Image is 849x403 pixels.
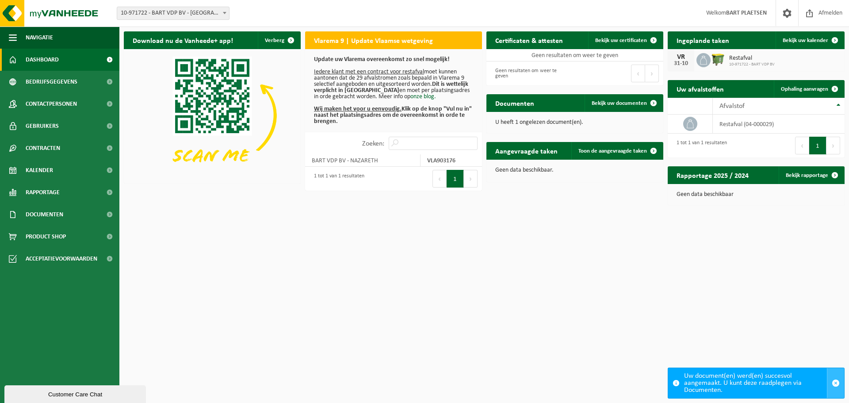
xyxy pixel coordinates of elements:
[26,71,77,93] span: Bedrijfsgegevens
[486,31,572,49] h2: Certificaten & attesten
[486,94,543,111] h2: Documenten
[684,368,827,398] div: Uw document(en) werd(en) succesvol aangemaakt. U kunt deze raadplegen via Documenten.
[774,80,844,98] a: Ophaling aanvragen
[124,31,242,49] h2: Download nu de Vanheede+ app!
[495,167,654,173] p: Geen data beschikbaar.
[809,137,826,154] button: 1
[495,119,654,126] p: U heeft 1 ongelezen document(en).
[668,166,757,184] h2: Rapportage 2025 / 2024
[410,93,436,100] a: onze blog.
[464,170,478,188] button: Next
[783,38,828,43] span: Bekijk uw kalender
[713,115,845,134] td: restafval (04-000029)
[677,192,836,198] p: Geen data beschikbaar
[314,57,473,125] p: moet kunnen aantonen dat de 29 afvalstromen zoals bepaald in Vlarema 9 selectief aangeboden en ui...
[305,154,421,167] td: BART VDP BV - NAZARETH
[672,61,690,67] div: 31-10
[672,54,690,61] div: VR
[4,384,148,403] iframe: chat widget
[729,62,775,67] span: 10-971722 - BART VDP BV
[117,7,229,20] span: 10-971722 - BART VDP BV - NAZARETH
[314,69,424,75] u: Iedere klant met een contract voor restafval
[362,140,384,147] label: Zoeken:
[491,64,570,83] div: Geen resultaten om weer te geven
[668,31,738,49] h2: Ingeplande taken
[26,137,60,159] span: Contracten
[776,31,844,49] a: Bekijk uw kalender
[26,181,60,203] span: Rapportage
[592,100,647,106] span: Bekijk uw documenten
[588,31,662,49] a: Bekijk uw certificaten
[571,142,662,160] a: Toon de aangevraagde taken
[432,170,447,188] button: Previous
[314,106,472,125] b: Klik op de knop "Vul nu in" naast het plaatsingsadres om de overeenkomst in orde te brengen.
[26,49,59,71] span: Dashboard
[595,38,647,43] span: Bekijk uw certificaten
[310,169,364,188] div: 1 tot 1 van 1 resultaten
[578,148,647,154] span: Toon de aangevraagde taken
[26,27,53,49] span: Navigatie
[314,56,450,63] b: Update uw Vlarema overeenkomst zo snel mogelijk!
[486,49,663,61] td: Geen resultaten om weer te geven
[645,65,659,82] button: Next
[779,166,844,184] a: Bekijk rapportage
[427,157,455,164] strong: VLA903176
[726,10,767,16] strong: BART PLAETSEN
[26,248,97,270] span: Acceptatievoorwaarden
[729,55,775,62] span: Restafval
[26,226,66,248] span: Product Shop
[672,136,727,155] div: 1 tot 1 van 1 resultaten
[26,203,63,226] span: Documenten
[668,80,733,97] h2: Uw afvalstoffen
[124,49,301,182] img: Download de VHEPlus App
[117,7,229,19] span: 10-971722 - BART VDP BV - NAZARETH
[26,93,77,115] span: Contactpersonen
[719,103,745,110] span: Afvalstof
[826,137,840,154] button: Next
[486,142,566,159] h2: Aangevraagde taken
[265,38,284,43] span: Verberg
[26,115,59,137] span: Gebruikers
[314,81,468,94] b: Dit is wettelijk verplicht in [GEOGRAPHIC_DATA]
[26,159,53,181] span: Kalender
[795,137,809,154] button: Previous
[314,106,402,112] u: Wij maken het voor u eenvoudig.
[711,52,726,67] img: WB-1100-HPE-GN-50
[585,94,662,112] a: Bekijk uw documenten
[305,31,442,49] h2: Vlarema 9 | Update Vlaamse wetgeving
[781,86,828,92] span: Ophaling aanvragen
[258,31,300,49] button: Verberg
[447,170,464,188] button: 1
[631,65,645,82] button: Previous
